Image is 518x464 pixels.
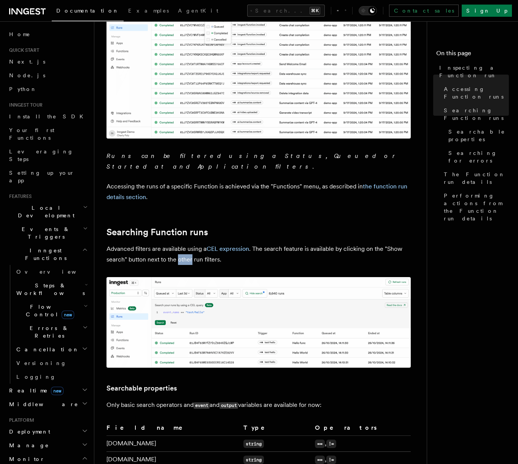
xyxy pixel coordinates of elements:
button: Search...⌘K [247,5,325,17]
img: The runs list features an advance search feature that filters results using a CEL query. [106,277,411,368]
kbd: ⌘K [310,7,320,14]
span: Platform [6,417,34,423]
span: Documentation [56,8,119,14]
a: the function run details section [106,183,407,201]
span: Your first Functions [9,127,54,141]
button: Errors & Retries [13,321,89,343]
span: Examples [128,8,169,14]
a: Node.js [6,69,89,82]
span: Searchable properties [448,128,509,143]
a: Sign Up [462,5,512,17]
span: Monitor [6,455,45,463]
a: Install the SDK [6,110,89,123]
td: , [312,436,411,452]
span: Install the SDK [9,113,88,120]
span: Versioning [16,360,67,366]
span: Inngest tour [6,102,43,108]
code: != [326,456,336,464]
code: event [194,402,210,409]
span: Events & Triggers [6,225,83,241]
a: Searchable properties [445,125,509,146]
span: Deployment [6,428,50,435]
code: == [315,440,325,448]
span: Cancellation [13,346,79,353]
button: Manage [6,438,89,452]
code: output [219,402,238,409]
a: Accessing Function runs [441,82,509,104]
span: Manage [6,442,49,449]
th: Field name [106,423,240,436]
a: Searching Function runs [441,104,509,125]
code: == [315,456,325,464]
span: Steps & Workflows [13,282,85,297]
span: Searching Function runs [444,107,509,122]
span: Local Development [6,204,83,219]
p: Advanced filters are available using a . The search feature is available by clicking on the "Show... [106,244,411,265]
span: Errors & Retries [13,324,83,340]
a: Examples [124,2,173,21]
span: Leveraging Steps [9,148,73,162]
span: Python [9,86,37,92]
code: string [243,456,264,464]
a: Python [6,82,89,96]
a: Documentation [52,2,124,21]
em: Runs can be filtered using a Status, Queued or Started at and Application filters. [106,152,398,170]
button: Middleware [6,397,89,411]
span: new [62,311,74,319]
a: Next.js [6,55,89,69]
button: Events & Triggers [6,222,89,244]
button: Inngest Functions [6,244,89,265]
th: Type [240,423,312,436]
button: Local Development [6,201,89,222]
h4: On this page [436,49,509,61]
span: AgentKit [178,8,218,14]
span: Searching for errors [448,149,509,164]
a: Logging [13,370,89,384]
th: Operators [312,423,411,436]
span: Flow Control [13,303,84,318]
a: Home [6,27,89,41]
code: string [243,440,264,448]
a: Overview [13,265,89,279]
div: Inngest Functions [6,265,89,384]
span: Middleware [6,400,78,408]
button: Deployment [6,425,89,438]
button: Steps & Workflows [13,279,89,300]
span: Setting up your app [9,170,75,183]
span: Logging [16,374,56,380]
a: The Function run details [441,167,509,189]
a: Versioning [13,356,89,370]
span: Overview [16,269,95,275]
span: Performing actions from the Function run details [444,192,509,222]
a: Searching for errors [445,146,509,167]
p: Accessing the runs of a specific Function is achieved via the "Functions" menu, as described in . [106,181,411,203]
span: Accessing Function runs [444,85,509,100]
span: The Function run details [444,171,509,186]
a: Leveraging Steps [6,145,89,166]
span: Home [9,30,30,38]
span: Features [6,193,32,199]
span: new [51,387,64,395]
a: Your first Functions [6,123,89,145]
span: Inspecting a Function run [439,64,509,79]
td: [DOMAIN_NAME] [106,436,240,452]
a: Searchable properties [106,383,177,394]
span: Inngest Functions [6,247,82,262]
span: Realtime [6,387,64,394]
a: Performing actions from the Function run details [441,189,509,225]
span: Next.js [9,59,45,65]
button: Cancellation [13,343,89,356]
span: Quick start [6,47,39,53]
code: != [326,440,336,448]
a: AgentKit [173,2,223,21]
a: Setting up your app [6,166,89,187]
p: Only basic search operators and and variables are available for now: [106,400,411,411]
button: Realtimenew [6,384,89,397]
span: Node.js [9,72,45,78]
a: CEL expression [207,245,249,252]
button: Flow Controlnew [13,300,89,321]
a: Searching Function runs [106,227,208,238]
button: Toggle dark mode [359,6,377,15]
a: Inspecting a Function run [436,61,509,82]
a: Contact sales [389,5,459,17]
